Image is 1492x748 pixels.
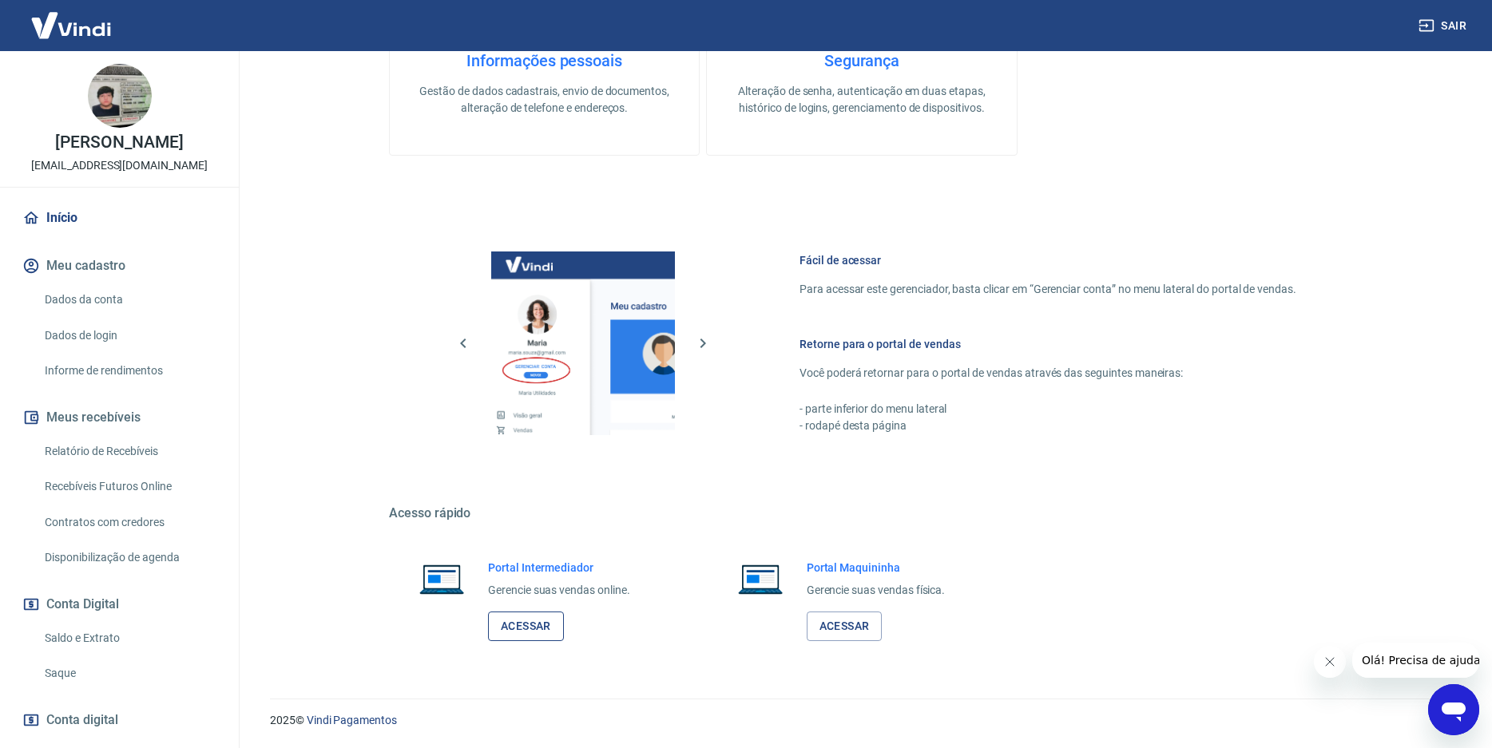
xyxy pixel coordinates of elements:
[800,365,1296,382] p: Você poderá retornar para o portal de vendas através das seguintes maneiras:
[415,51,673,70] h4: Informações pessoais
[31,157,208,174] p: [EMAIL_ADDRESS][DOMAIN_NAME]
[800,281,1296,298] p: Para acessar este gerenciador, basta clicar em “Gerenciar conta” no menu lateral do portal de ven...
[732,51,990,70] h4: Segurança
[488,560,630,576] h6: Portal Intermediador
[19,248,220,283] button: Meu cadastro
[38,657,220,690] a: Saque
[38,319,220,352] a: Dados de login
[38,506,220,539] a: Contratos com credores
[19,587,220,622] button: Conta Digital
[10,11,134,24] span: Olá! Precisa de ajuda?
[389,505,1335,521] h5: Acesso rápido
[19,1,123,49] img: Vindi
[800,401,1296,418] p: - parte inferior do menu lateral
[800,336,1296,352] h6: Retorne para o portal de vendas
[1352,643,1479,678] iframe: Mensagem da empresa
[38,622,220,655] a: Saldo e Extrato
[19,200,220,235] a: Início
[488,611,564,641] a: Acessar
[38,470,220,503] a: Recebíveis Futuros Online
[732,83,990,117] p: Alteração de senha, autenticação em duas etapas, histórico de logins, gerenciamento de dispositivos.
[19,702,220,738] a: Conta digital
[807,582,946,599] p: Gerencie suas vendas física.
[800,252,1296,268] h6: Fácil de acessar
[727,560,794,598] img: Imagem de um notebook aberto
[46,709,118,731] span: Conta digital
[38,283,220,316] a: Dados da conta
[38,541,220,574] a: Disponibilização de agenda
[307,714,397,726] a: Vindi Pagamentos
[415,83,673,117] p: Gestão de dados cadastrais, envio de documentos, alteração de telefone e endereços.
[807,611,883,641] a: Acessar
[807,560,946,576] h6: Portal Maquininha
[1428,684,1479,735] iframe: Botão para abrir a janela de mensagens
[1314,646,1346,678] iframe: Fechar mensagem
[38,354,220,387] a: Informe de rendimentos
[1415,11,1473,41] button: Sair
[800,418,1296,434] p: - rodapé desta página
[488,582,630,599] p: Gerencie suas vendas online.
[55,134,183,151] p: [PERSON_NAME]
[491,251,675,435] img: Imagem da dashboard mostrando o botão de gerenciar conta na sidebar no lado esquerdo
[408,560,475,598] img: Imagem de um notebook aberto
[19,400,220,435] button: Meus recebíveis
[88,64,152,128] img: 6e61b937-904a-4981-a2f4-9903c7d94729.jpeg
[270,712,1454,729] p: 2025 ©
[38,435,220,468] a: Relatório de Recebíveis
